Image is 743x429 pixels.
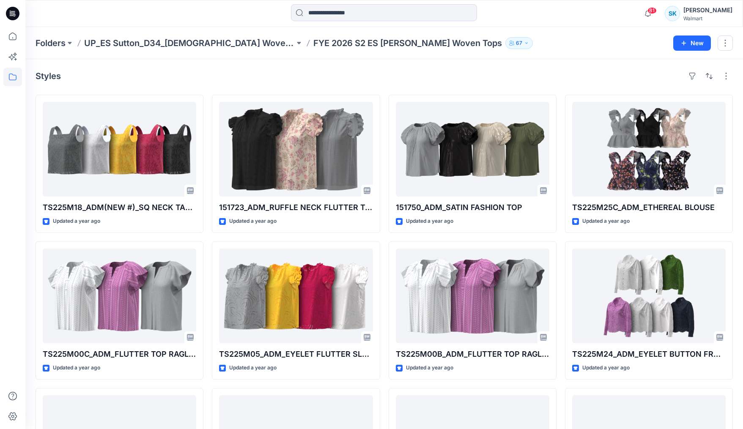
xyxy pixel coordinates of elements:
[53,363,100,372] p: Updated a year ago
[229,363,277,372] p: Updated a year ago
[43,249,196,343] a: TS225M00C_ADM_FLUTTER TOP RAGLAN-UPDATE
[313,37,502,49] p: FYE 2026 S2 ES [PERSON_NAME] Woven Tops
[84,37,295,49] a: UP_ES Sutton_D34_[DEMOGRAPHIC_DATA] Woven Tops
[219,202,373,213] p: 151723_ADM_RUFFLE NECK FLUTTER TOP.
[665,6,680,21] div: SK
[219,102,373,197] a: 151723_ADM_RUFFLE NECK FLUTTER TOP.
[396,249,549,343] a: TS225M00B_ADM_FLUTTER TOP RAGLAN
[36,37,66,49] a: Folders
[582,217,630,226] p: Updated a year ago
[683,15,732,22] div: Walmart
[572,202,726,213] p: TS225M25C_ADM_ETHEREAL BLOUSE
[219,348,373,360] p: TS225M05_ADM_EYELET FLUTTER SLEEVE BLOUSE
[673,36,711,51] button: New
[572,249,726,343] a: TS225M24_ADM_EYELET BUTTON FRONT TOP
[219,249,373,343] a: TS225M05_ADM_EYELET FLUTTER SLEEVE BLOUSE
[406,363,453,372] p: Updated a year ago
[582,363,630,372] p: Updated a year ago
[396,202,549,213] p: 151750_ADM_SATIN FASHION TOP
[406,217,453,226] p: Updated a year ago
[53,217,100,226] p: Updated a year ago
[572,348,726,360] p: TS225M24_ADM_EYELET BUTTON FRONT TOP
[572,102,726,197] a: TS225M25C_ADM_ETHEREAL BLOUSE
[229,217,277,226] p: Updated a year ago
[43,202,196,213] p: TS225M18_ADM(NEW #)_SQ NECK TANK
[396,102,549,197] a: 151750_ADM_SATIN FASHION TOP
[396,348,549,360] p: TS225M00B_ADM_FLUTTER TOP RAGLAN
[43,348,196,360] p: TS225M00C_ADM_FLUTTER TOP RAGLAN-UPDATE
[647,7,657,14] span: 81
[36,71,61,81] h4: Styles
[505,37,533,49] button: 67
[43,102,196,197] a: TS225M18_ADM(NEW #)_SQ NECK TANK
[683,5,732,15] div: [PERSON_NAME]
[516,38,522,48] p: 67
